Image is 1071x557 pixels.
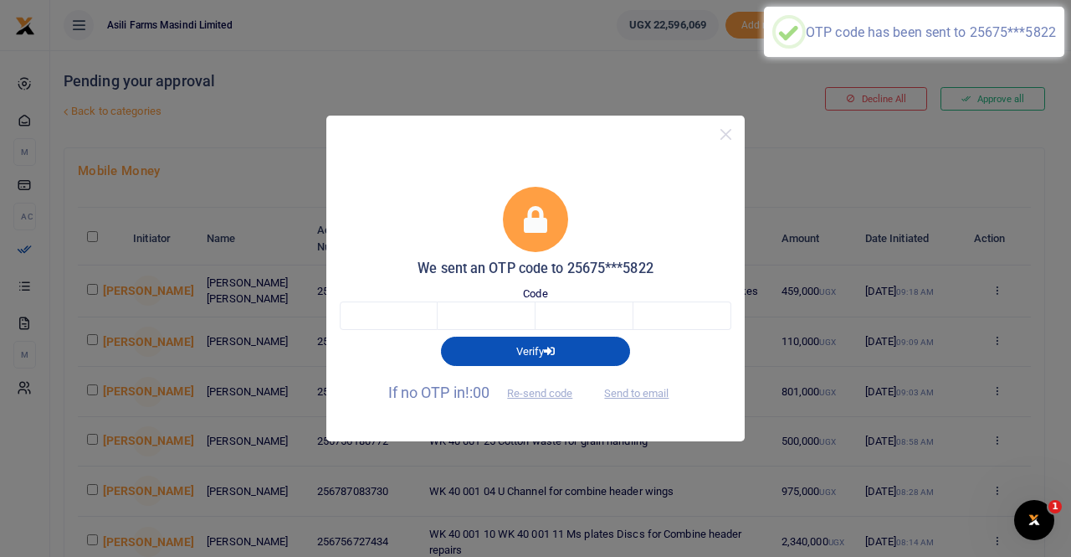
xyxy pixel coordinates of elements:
span: If no OTP in [388,384,587,401]
iframe: Intercom live chat [1014,500,1054,540]
span: 1 [1048,500,1062,513]
h5: We sent an OTP code to 25675***5822 [340,260,731,277]
span: !:00 [465,384,489,401]
div: OTP code has been sent to 25675***5822 [806,24,1056,40]
button: Verify [441,337,630,365]
button: Close [714,122,738,147]
label: Code [523,286,547,302]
